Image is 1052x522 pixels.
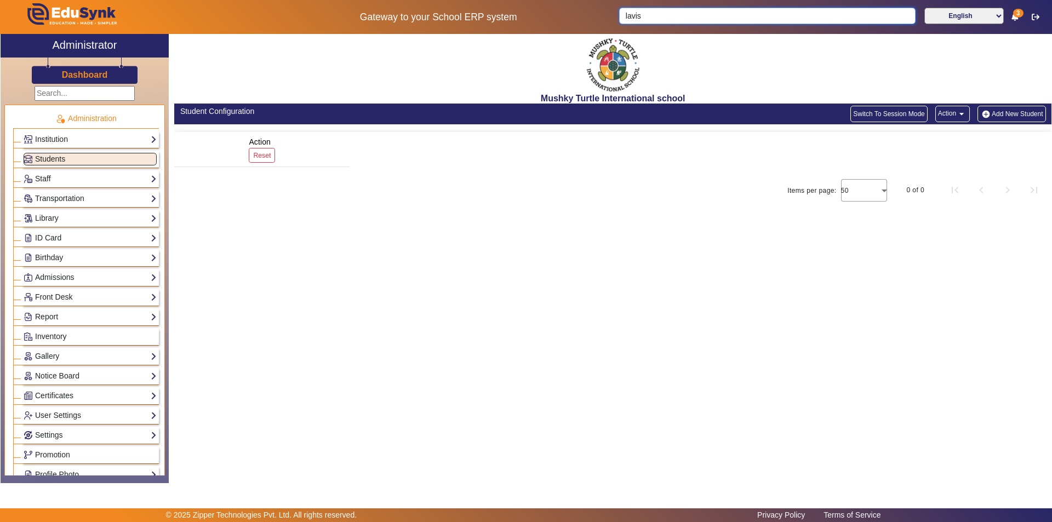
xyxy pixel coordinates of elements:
[245,132,279,167] div: Action
[752,508,810,522] a: Privacy Policy
[35,450,70,459] span: Promotion
[942,177,968,203] button: First page
[1013,9,1024,18] span: 3
[24,153,157,165] a: Students
[619,8,915,24] input: Search
[907,185,924,196] div: 0 of 0
[174,93,1051,104] h2: Mushky Turtle International school
[269,12,608,23] h5: Gateway to your School ERP system
[53,38,117,51] h2: Administrator
[35,154,65,163] span: Students
[13,113,159,124] p: Administration
[166,509,357,521] p: © 2025 Zipper Technologies Pvt. Ltd. All rights reserved.
[24,449,157,461] a: Promotion
[818,508,886,522] a: Terms of Service
[787,185,836,196] div: Items per page:
[968,177,994,203] button: Previous page
[62,70,108,80] h3: Dashboard
[980,110,992,119] img: add-new-student.png
[35,86,135,101] input: Search...
[24,330,157,343] a: Inventory
[586,37,641,93] img: f2cfa3ea-8c3d-4776-b57d-4b8cb03411bc
[935,106,970,122] button: Action
[61,69,108,81] a: Dashboard
[850,106,928,122] button: Switch To Session Mode
[956,108,967,119] mat-icon: arrow_drop_down
[994,177,1021,203] button: Next page
[24,155,32,163] img: Students.png
[24,451,32,459] img: Branchoperations.png
[35,332,67,341] span: Inventory
[24,332,32,341] img: Inventory.png
[249,148,275,163] button: Reset
[977,106,1045,122] button: Add New Student
[1021,177,1047,203] button: Last page
[180,106,607,117] div: Student Configuration
[1,34,169,58] a: Administrator
[55,114,65,124] img: Administration.png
